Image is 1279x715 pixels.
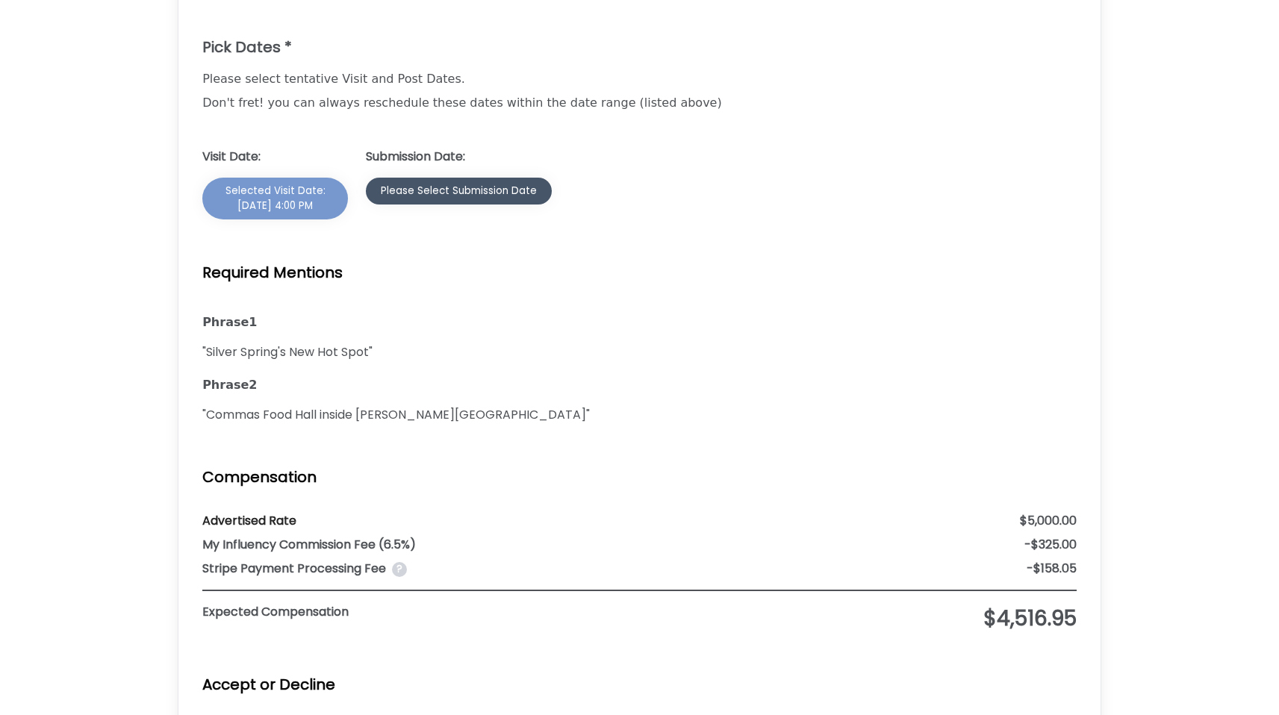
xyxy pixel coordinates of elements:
h2: Pick Dates * [202,36,1077,58]
h2: Accept or Decline [202,673,1077,696]
p: Please select tentative Visit and Post Dates. [202,70,1077,88]
div: Phrase 2 [202,376,1077,394]
div: Phrase 1 [202,313,1077,331]
h3: Advertised Rate [202,512,296,530]
div: " Commas Food Hall inside [PERSON_NAME][GEOGRAPHIC_DATA] " [202,406,1077,424]
h2: Required Mentions [202,261,1077,284]
h3: - $158.05 [1027,560,1077,578]
button: Selected Visit Date: [DATE] 4:00 PM [202,178,348,219]
h3: Stripe Payment Processing Fee [202,560,407,578]
span: Stripe charges: (0.25% + 2.9% + $0.55) per transaction [392,562,407,577]
h3: $5,000.00 [1020,512,1077,530]
p: Don't fret! you can always reschedule these dates within the date range (listed above) [202,94,1077,112]
h2: Compensation [202,466,1077,488]
div: Please Select Submission Date [381,184,537,199]
div: " Silver Spring's New Hot Spot " [202,343,1077,361]
button: Please Select Submission Date [366,178,552,204]
h3: Submission Date: [366,148,803,166]
h3: Visit Date: [202,148,348,166]
h1: $4,516.95 [983,603,1077,634]
div: Selected Visit Date: [DATE] 4:00 PM [217,184,333,213]
h3: - $325.00 [1024,536,1077,554]
h3: Expected Compensation [202,603,349,634]
h3: My Influency Commission Fee (6.5%) [202,536,416,554]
